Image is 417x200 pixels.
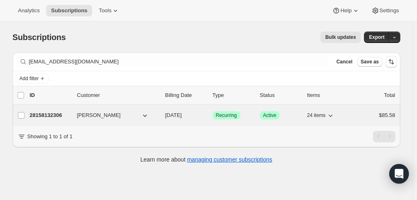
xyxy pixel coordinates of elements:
[379,112,395,118] span: $85.58
[263,112,277,119] span: Active
[30,110,395,121] div: 28158132306[PERSON_NAME][DATE]SuccessRecurringSuccessActive24 items$85.58
[307,91,348,99] div: Items
[320,31,361,43] button: Bulk updates
[260,91,301,99] p: Status
[27,133,73,141] p: Showing 1 to 1 of 1
[77,91,159,99] p: Customer
[213,91,253,99] div: Type
[384,91,395,99] p: Total
[327,5,364,16] button: Help
[389,164,409,184] div: Open Intercom Messenger
[369,34,384,40] span: Export
[94,5,124,16] button: Tools
[72,109,154,122] button: [PERSON_NAME]
[187,156,272,163] a: managing customer subscriptions
[46,5,92,16] button: Subscriptions
[386,56,397,67] button: Sort the results
[333,57,355,67] button: Cancel
[307,112,326,119] span: 24 items
[366,5,404,16] button: Settings
[379,7,399,14] span: Settings
[77,111,121,119] span: [PERSON_NAME]
[29,56,328,67] input: Filter subscribers
[99,7,111,14] span: Tools
[364,31,389,43] button: Export
[30,111,71,119] p: 28158132306
[165,112,182,118] span: [DATE]
[165,91,206,99] p: Billing Date
[51,7,87,14] span: Subscriptions
[13,5,44,16] button: Analytics
[361,58,379,65] span: Save as
[16,74,49,83] button: Add filter
[307,110,335,121] button: 24 items
[13,33,66,42] span: Subscriptions
[336,58,352,65] span: Cancel
[30,91,395,99] div: IDCustomerBilling DateTypeStatusItemsTotal
[140,155,272,164] p: Learn more about
[18,7,40,14] span: Analytics
[340,7,351,14] span: Help
[20,75,39,82] span: Add filter
[325,34,356,40] span: Bulk updates
[373,131,395,142] nav: Pagination
[357,57,382,67] button: Save as
[216,112,237,119] span: Recurring
[30,91,71,99] p: ID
